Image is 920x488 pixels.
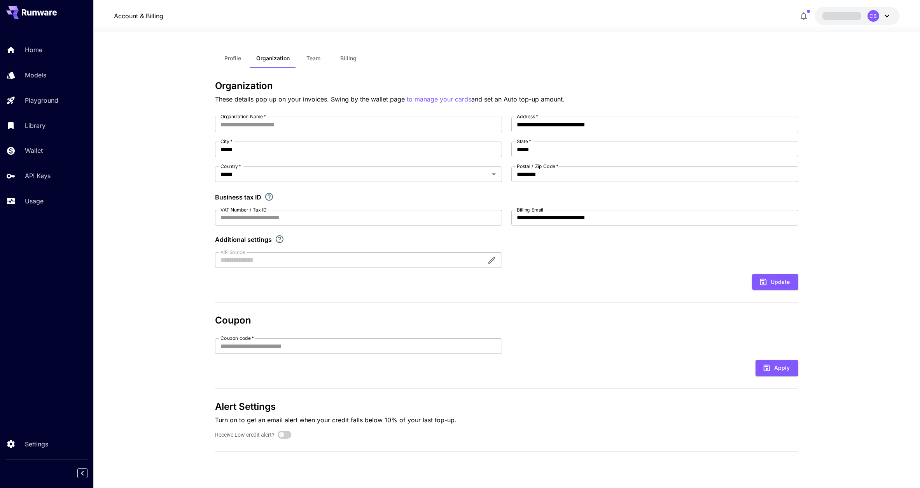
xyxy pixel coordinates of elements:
button: Collapse sidebar [77,468,87,478]
h3: Coupon [215,315,798,326]
span: Team [306,55,320,62]
label: Postal / Zip Code [517,163,558,170]
p: Wallet [25,146,43,155]
svg: Explore additional customization settings [275,234,284,244]
p: Playground [25,96,58,105]
span: These details pop up on your invoices. Swing by the wallet page [215,95,407,103]
p: Business tax ID [215,192,261,202]
button: CB [815,7,899,25]
button: Update [752,274,798,290]
h3: Alert Settings [215,401,798,412]
p: Additional settings [215,235,272,244]
h3: Organization [215,80,798,91]
label: Coupon code [220,335,254,341]
p: Library [25,121,45,130]
label: Receive Low credit alert? [215,431,275,439]
span: Billing [340,55,357,62]
label: AIR Source [220,249,245,255]
span: Profile [224,55,241,62]
label: Organization Name [220,113,266,120]
a: Account & Billing [114,11,163,21]
div: Collapse sidebar [83,466,93,480]
label: Billing Email [517,206,543,213]
div: CB [868,10,879,22]
button: Open [488,169,499,180]
p: Turn on to get an email alert when your credit falls below 10% of your last top-up. [215,415,798,425]
span: and set an Auto top-up amount. [471,95,565,103]
button: Apply [756,360,798,376]
p: Usage [25,196,44,206]
p: Home [25,45,42,54]
label: State [517,138,531,145]
button: to manage your cards [407,94,471,104]
span: Organization [256,55,290,62]
label: VAT Number / Tax ID [220,206,267,213]
svg: If you are a business tax registrant, please enter your business tax ID here. [264,192,274,201]
nav: breadcrumb [114,11,163,21]
p: API Keys [25,171,51,180]
label: Country [220,163,241,170]
label: Address [517,113,538,120]
label: City [220,138,233,145]
p: Settings [25,439,48,449]
p: Models [25,70,46,80]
